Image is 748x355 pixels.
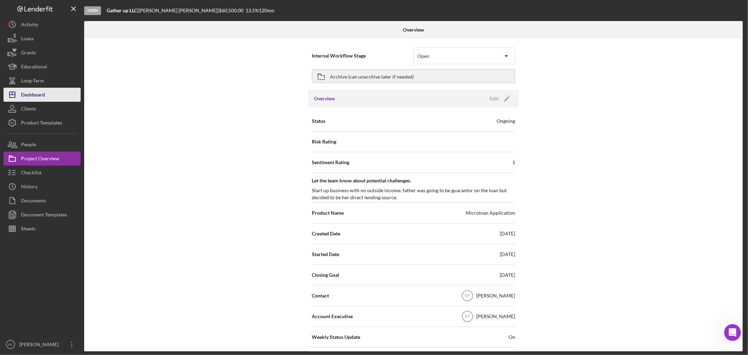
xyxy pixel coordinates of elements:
[312,187,515,201] div: Start up business with no outside income. father was going to be guarantor on the loan but decide...
[4,152,81,166] button: Project Overview
[25,7,135,43] div: Co borrower for Gather up cannot submit credit authorization as his DOB is coming up before [DEMO...
[21,208,67,223] div: Document Templates
[512,159,515,166] div: 1
[312,118,325,125] span: Status
[4,337,81,351] button: EF[PERSON_NAME]
[4,102,81,116] button: Clients
[47,78,129,85] div: his DOB is [DEMOGRAPHIC_DATA]
[18,337,63,353] div: [PERSON_NAME]
[219,8,245,13] div: $60,500.00
[4,222,81,236] button: Sheets
[21,46,36,61] div: Grants
[41,73,135,89] div: his DOB is [DEMOGRAPHIC_DATA]
[485,93,513,104] button: Edit
[4,194,81,208] button: Documents
[21,88,45,103] div: Dashboard
[21,152,59,167] div: Project Overview
[259,8,274,13] div: 120 mo
[34,4,80,9] h1: [PERSON_NAME]
[21,166,41,181] div: Checklist
[6,124,135,159] div: Christina says…
[21,222,35,237] div: Sheets
[6,159,135,186] div: Erika says…
[21,74,44,89] div: Long-Term
[21,138,36,153] div: People
[403,27,424,33] b: Overview
[20,4,31,15] img: Profile image for Christina
[11,128,109,149] div: Nevertheless, I edited the form in our back end. Can you please try again? and sorry for the inco...
[245,8,259,13] div: 13.5 %
[312,272,339,279] span: Closing Goal
[500,230,515,237] div: [DATE]
[312,177,515,184] span: Let the team know about potential challenges.
[312,159,349,166] span: Sentiment Rating
[314,95,335,102] h3: Overview
[4,116,81,130] button: Product Templates
[4,60,81,74] button: Educational
[31,48,129,69] div: Select a date after [[DATE]] and before [[DATE]]
[6,73,135,94] div: Erika says…
[330,70,414,82] div: Archive (can unarchive later if needed)
[4,180,81,194] button: History
[490,93,498,104] div: Edit
[312,209,344,216] span: Product Name
[6,124,115,153] div: Nevertheless, I edited the form in our back end. Can you please try again? and sorry for the inco...
[417,53,429,59] div: Open
[5,3,18,16] button: go back
[6,7,135,43] div: Erika says…
[21,116,62,132] div: Product Templates
[6,198,135,236] div: Christina says…
[84,6,101,15] div: Open
[11,202,109,216] div: Yes, please let me know if they are still having issues. Thank you!
[466,209,515,216] div: Microloan Application
[4,32,81,46] button: Loans
[4,18,81,32] button: Activity
[312,313,353,320] span: Account Executive
[465,314,470,319] text: EF
[31,163,129,176] div: ok ill have him go in and complete it now.
[4,88,81,102] button: Dashboard
[21,102,36,118] div: Clients
[25,44,135,73] div: Select a date after [[DATE]] and before [[DATE]]
[312,52,413,59] span: Internal Workflow Stage
[8,343,13,347] text: EF
[6,198,115,220] div: Yes, please let me know if they are still having issues. Thank you![PERSON_NAME] • [DATE]
[25,159,135,181] div: ok ill have him go in and complete it now.
[33,230,39,235] button: Upload attachment
[6,94,115,123] div: I see, can you please send me the email address for the project so I can look it up?
[476,292,515,299] div: [PERSON_NAME]
[4,208,81,222] button: Document Templates
[4,166,81,180] button: Checklist
[139,8,219,13] div: [PERSON_NAME] [PERSON_NAME] |
[21,32,34,47] div: Loans
[500,251,515,258] div: [DATE]
[500,272,515,279] div: [DATE]
[6,94,135,124] div: Christina says…
[107,8,139,13] div: |
[21,194,46,209] div: Documents
[724,324,741,341] iframe: Intercom live chat
[312,230,340,237] span: Created Date
[110,3,123,16] button: Home
[465,294,470,299] text: EF
[4,74,81,88] button: Long-Term
[312,251,339,258] span: Started Date
[4,46,81,60] a: Grants
[4,138,81,152] button: People
[31,11,129,39] div: Co borrower for Gather up cannot submit credit authorization as his DOB is coming up before [DEMO...
[497,118,515,125] div: Ongoing
[508,334,515,341] span: On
